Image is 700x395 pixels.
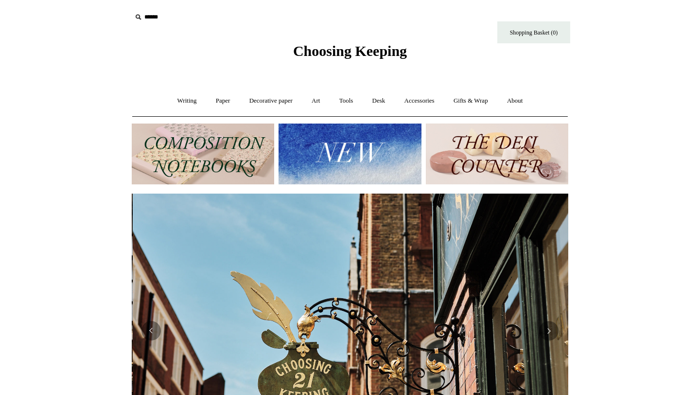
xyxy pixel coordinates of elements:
[141,321,161,341] button: Previous
[396,88,443,114] a: Accessories
[303,88,329,114] a: Art
[539,321,559,341] button: Next
[293,51,407,57] a: Choosing Keeping
[426,124,568,184] img: The Deli Counter
[241,88,301,114] a: Decorative paper
[279,124,421,184] img: New.jpg__PID:f73bdf93-380a-4a35-bcfe-7823039498e1
[293,43,407,59] span: Choosing Keeping
[364,88,394,114] a: Desk
[445,88,497,114] a: Gifts & Wrap
[331,88,362,114] a: Tools
[498,88,532,114] a: About
[497,21,570,43] a: Shopping Basket (0)
[132,124,274,184] img: 202302 Composition ledgers.jpg__PID:69722ee6-fa44-49dd-a067-31375e5d54ec
[169,88,206,114] a: Writing
[207,88,239,114] a: Paper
